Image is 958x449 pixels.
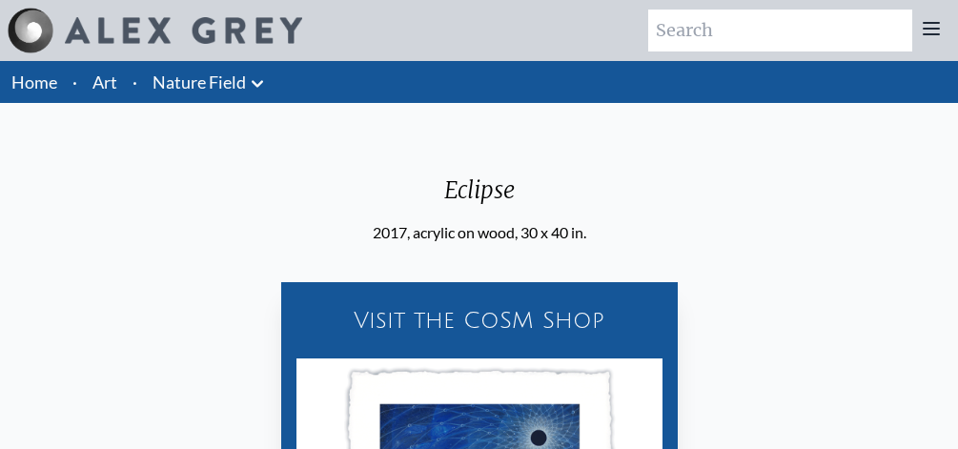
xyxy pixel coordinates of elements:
[373,175,586,221] div: Eclipse
[373,221,586,244] div: 2017, acrylic on wood, 30 x 40 in.
[92,69,117,95] a: Art
[289,290,670,351] a: Visit the CoSM Shop
[11,71,57,92] a: Home
[153,69,246,95] a: Nature Field
[648,10,912,51] input: Search
[65,61,85,103] li: ·
[125,61,145,103] li: ·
